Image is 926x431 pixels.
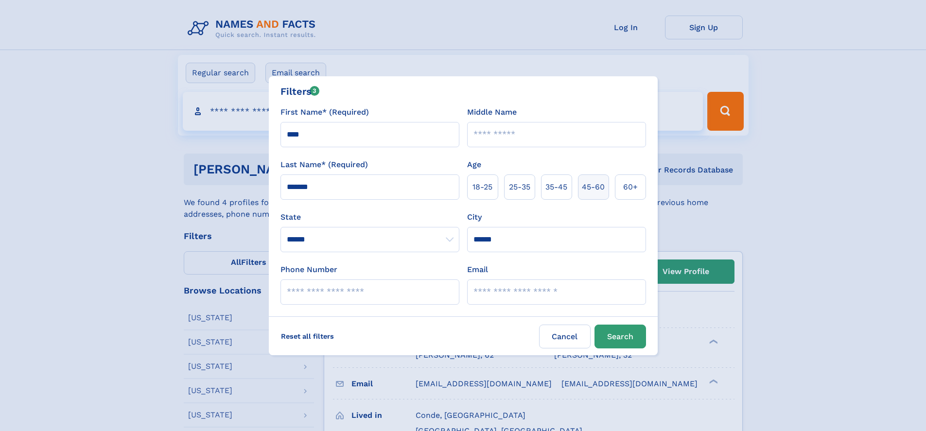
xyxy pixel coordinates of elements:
span: 18‑25 [472,181,492,193]
label: Age [467,159,481,171]
span: 25‑35 [509,181,530,193]
button: Search [594,325,646,348]
label: Email [467,264,488,276]
label: Last Name* (Required) [280,159,368,171]
label: Middle Name [467,106,517,118]
label: State [280,211,459,223]
label: Reset all filters [275,325,340,348]
span: 45‑60 [582,181,605,193]
label: City [467,211,482,223]
label: Cancel [539,325,591,348]
span: 60+ [623,181,638,193]
div: Filters [280,84,320,99]
label: First Name* (Required) [280,106,369,118]
label: Phone Number [280,264,337,276]
span: 35‑45 [545,181,567,193]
